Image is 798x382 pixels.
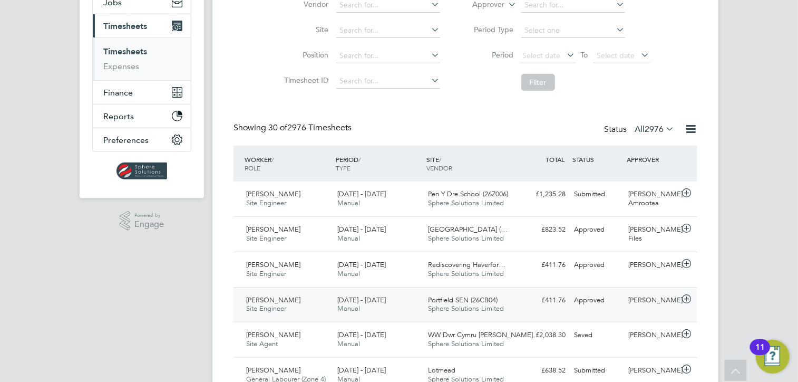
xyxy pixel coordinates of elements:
[337,198,360,207] span: Manual
[337,260,386,269] span: [DATE] - [DATE]
[246,366,300,375] span: [PERSON_NAME]
[521,23,625,38] input: Select one
[466,25,514,34] label: Period Type
[429,225,508,234] span: [GEOGRAPHIC_DATA] (…
[466,50,514,60] label: Period
[515,186,570,203] div: £1,235.28
[103,61,139,71] a: Expenses
[645,124,664,135] span: 2976
[246,198,286,207] span: Site Engineer
[93,14,191,37] button: Timesheets
[625,327,679,344] div: [PERSON_NAME]
[625,256,679,274] div: [PERSON_NAME]
[546,155,565,164] span: TOTAL
[246,189,300,198] span: [PERSON_NAME]
[246,295,300,304] span: [PERSON_NAME]
[429,366,456,375] span: Lotmead
[333,150,424,177] div: PERIOD
[116,163,168,179] img: spheresolutions-logo-retina.png
[424,150,515,177] div: SITE
[271,155,274,164] span: /
[625,292,679,309] div: [PERSON_NAME]
[515,327,570,344] div: £2,038.30
[103,21,147,31] span: Timesheets
[756,340,790,374] button: Open Resource Center, 11 new notifications
[625,186,679,212] div: [PERSON_NAME] Amrootaa
[93,104,191,128] button: Reports
[92,163,191,179] a: Go to home page
[625,221,679,247] div: [PERSON_NAME] Files
[103,88,133,98] span: Finance
[336,74,440,89] input: Search for...
[337,330,386,339] span: [DATE] - [DATE]
[242,150,333,177] div: WORKER
[570,221,625,238] div: Approved
[93,81,191,104] button: Finance
[281,25,329,34] label: Site
[336,49,440,63] input: Search for...
[281,75,329,85] label: Timesheet ID
[281,50,329,60] label: Position
[246,339,278,348] span: Site Agent
[120,211,164,231] a: Powered byEngage
[93,128,191,151] button: Preferences
[246,260,300,269] span: [PERSON_NAME]
[103,111,134,121] span: Reports
[134,211,164,220] span: Powered by
[570,327,625,344] div: Saved
[336,164,351,172] span: TYPE
[337,234,360,243] span: Manual
[103,135,149,145] span: Preferences
[515,362,570,379] div: £638.52
[570,150,625,169] div: STATUS
[93,37,191,80] div: Timesheets
[246,330,300,339] span: [PERSON_NAME]
[521,74,555,91] button: Filter
[103,46,147,56] a: Timesheets
[429,189,509,198] span: Pen Y Dre School (26Z006)
[337,225,386,234] span: [DATE] - [DATE]
[268,122,287,133] span: 30 of
[570,256,625,274] div: Approved
[625,150,679,169] div: APPROVER
[429,304,504,313] span: Sphere Solutions Limited
[336,23,440,38] input: Search for...
[515,292,570,309] div: £411.76
[515,256,570,274] div: £411.76
[246,234,286,243] span: Site Engineer
[337,269,360,278] span: Manual
[570,186,625,203] div: Submitted
[755,347,765,361] div: 11
[578,48,591,62] span: To
[604,122,676,137] div: Status
[358,155,361,164] span: /
[245,164,260,172] span: ROLE
[429,330,540,339] span: WW Dwr Cymru [PERSON_NAME]…
[337,339,360,348] span: Manual
[635,124,674,135] label: All
[429,198,504,207] span: Sphere Solutions Limited
[134,220,164,229] span: Engage
[440,155,442,164] span: /
[337,295,386,304] span: [DATE] - [DATE]
[429,234,504,243] span: Sphere Solutions Limited
[429,260,506,269] span: Rediscovering Haverfor…
[246,225,300,234] span: [PERSON_NAME]
[337,189,386,198] span: [DATE] - [DATE]
[246,304,286,313] span: Site Engineer
[337,366,386,375] span: [DATE] - [DATE]
[570,292,625,309] div: Approved
[570,362,625,379] div: Submitted
[597,51,635,60] span: Select date
[268,122,352,133] span: 2976 Timesheets
[429,269,504,278] span: Sphere Solutions Limited
[515,221,570,238] div: £823.52
[625,362,679,379] div: [PERSON_NAME]
[427,164,453,172] span: VENDOR
[523,51,561,60] span: Select date
[337,304,360,313] span: Manual
[429,339,504,348] span: Sphere Solutions Limited
[246,269,286,278] span: Site Engineer
[429,295,498,304] span: Portfield SEN (26CB04)
[233,122,354,133] div: Showing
